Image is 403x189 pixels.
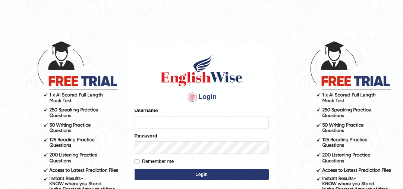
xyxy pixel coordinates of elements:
[135,159,139,164] input: Remember me
[135,107,158,114] label: Username
[159,54,244,87] img: Logo of English Wise sign in for intelligent practice with AI
[135,132,157,139] label: Password
[135,169,269,180] button: Login
[135,91,269,103] h4: Login
[135,158,174,165] label: Remember me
